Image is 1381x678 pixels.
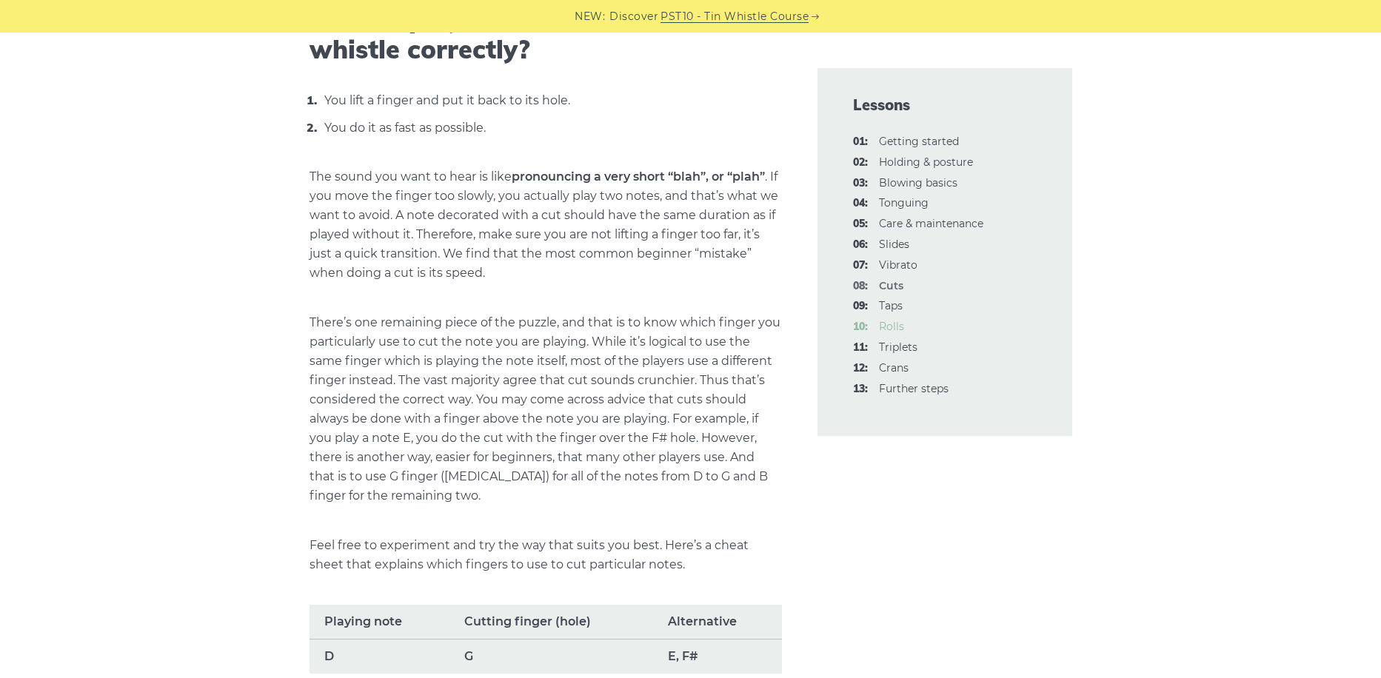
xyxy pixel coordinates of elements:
th: Playing note [310,605,449,640]
a: 03:Blowing basics [879,176,957,189]
a: 13:Further steps [879,382,949,395]
li: You do it as fast as possible. [321,118,782,138]
span: 02: [853,154,868,172]
a: 05:Care & maintenance [879,217,983,230]
strong: pronouncing a very short “blah”, or “plah” [512,169,765,184]
p: There’s one remaining piece of the puzzle, and that is to know which finger you particularly use ... [310,313,782,506]
th: Alternative [653,605,782,640]
strong: Cuts [879,279,903,292]
span: Lessons [853,95,1037,115]
span: 03: [853,175,868,192]
span: 08: [853,278,868,295]
a: 09:Taps [879,299,903,312]
span: 06: [853,236,868,254]
span: 11: [853,339,868,357]
span: 07: [853,257,868,275]
span: 05: [853,215,868,233]
a: 04:Tonguing [879,196,929,209]
span: 01: [853,133,868,151]
td: G [449,639,653,674]
h2: How to play cut ornament on a tin whistle correctly? [310,4,782,65]
p: Feel free to experiment and try the way that suits you best. Here’s a cheat sheet that explains w... [310,536,782,574]
p: The sound you want to hear is like . If you move the finger too slowly, you actually play two not... [310,167,782,283]
span: NEW: [575,8,605,25]
span: 13: [853,380,868,398]
td: E, F# [653,639,782,674]
a: 10:Rolls [879,320,904,333]
a: PST10 - Tin Whistle Course [661,8,809,25]
span: Discover [609,8,658,25]
span: 10: [853,318,868,336]
th: Cutting finger (hole) [449,605,653,640]
a: 12:Crans [879,361,909,375]
li: You lift a finger and put it back to its hole. [321,90,782,110]
span: 12: [853,360,868,377]
a: 07:Vibrato [879,258,917,272]
span: 04: [853,195,868,212]
a: 11:Triplets [879,340,917,354]
a: 02:Holding & posture [879,155,973,169]
a: 06:Slides [879,238,909,251]
a: 01:Getting started [879,135,959,148]
td: D [310,639,449,674]
span: 09: [853,298,868,315]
